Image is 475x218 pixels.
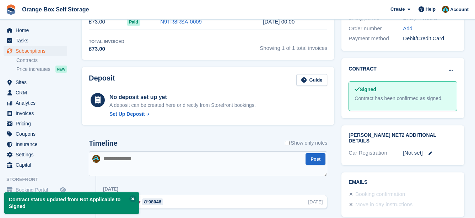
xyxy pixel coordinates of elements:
span: Create [390,6,405,13]
a: Price increases NEW [16,65,67,73]
span: Paid [127,19,140,26]
div: No deposit set up yet [109,93,256,102]
a: menu [4,150,67,160]
a: N9TR8RSA-0009 [160,19,202,25]
a: Contracts [16,57,67,64]
p: Contract status updated from Not Applicable to Signed [4,192,139,214]
div: [DATE] [103,186,118,192]
div: NEW [55,66,67,73]
a: menu [4,77,67,87]
div: Signed [355,86,451,93]
p: A deposit can be created here or directly from Storefront bookings. [109,102,256,109]
a: menu [4,129,67,139]
span: Coupons [16,129,58,139]
time: 2025-08-06 23:00:17 UTC [263,19,295,25]
span: Storefront [6,176,71,183]
span: Showing 1 of 1 total invoices [260,38,327,53]
div: 98046 [149,198,161,205]
span: Pricing [16,119,58,129]
h2: [PERSON_NAME] Net2 Additional Details [349,133,457,144]
a: menu [4,46,67,56]
div: Set Up Deposit [109,110,145,118]
a: menu [4,36,67,46]
h2: Emails [349,180,457,185]
div: Order number [349,25,403,33]
a: Preview store [59,186,67,194]
a: menu [4,25,67,35]
span: Analytics [16,98,58,108]
a: Orange Box Self Storage [19,4,92,15]
img: stora-icon-8386f47178a22dfd0bd8f6a31ec36ba5ce8667c1dd55bd0f319d3a0aa187defe.svg [6,4,16,15]
span: Insurance [16,139,58,149]
input: Show only notes [285,139,290,147]
div: £73.00 [89,45,124,53]
span: Tasks [16,36,58,46]
span: Capital [16,160,58,170]
a: menu [4,98,67,108]
button: Post [306,153,325,165]
span: Invoices [16,108,58,118]
span: Home [16,25,58,35]
div: Car Registration [349,149,403,157]
h2: Timeline [89,139,118,147]
div: Payment method [349,35,403,43]
span: Booking Portal [16,185,58,195]
div: [Not set] [403,149,457,157]
span: Price increases [16,66,50,73]
a: Guide [296,74,328,86]
a: menu [4,160,67,170]
img: Mike [442,6,449,13]
span: Sites [16,77,58,87]
span: Account [450,6,469,13]
a: menu [4,185,67,195]
div: Booking confirmation [355,190,405,199]
span: CRM [16,88,58,98]
a: Set Up Deposit [109,110,256,118]
a: 98046 [142,198,163,205]
a: menu [4,88,67,98]
a: menu [4,139,67,149]
h2: Deposit [89,74,115,86]
h2: Contract [349,65,377,73]
span: Help [426,6,436,13]
div: Move in day instructions [355,201,412,209]
span: Subscriptions [16,46,58,56]
img: Mike [92,155,100,163]
label: Show only notes [285,139,328,147]
div: Debit/Credit Card [403,35,457,43]
span: Settings [16,150,58,160]
div: [DATE] [308,198,323,205]
div: Total Invoiced [89,38,124,45]
a: menu [4,108,67,118]
a: menu [4,119,67,129]
a: Add [403,25,412,33]
div: Contract has been confirmed as signed. [355,95,451,102]
td: £73.00 [89,14,127,30]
